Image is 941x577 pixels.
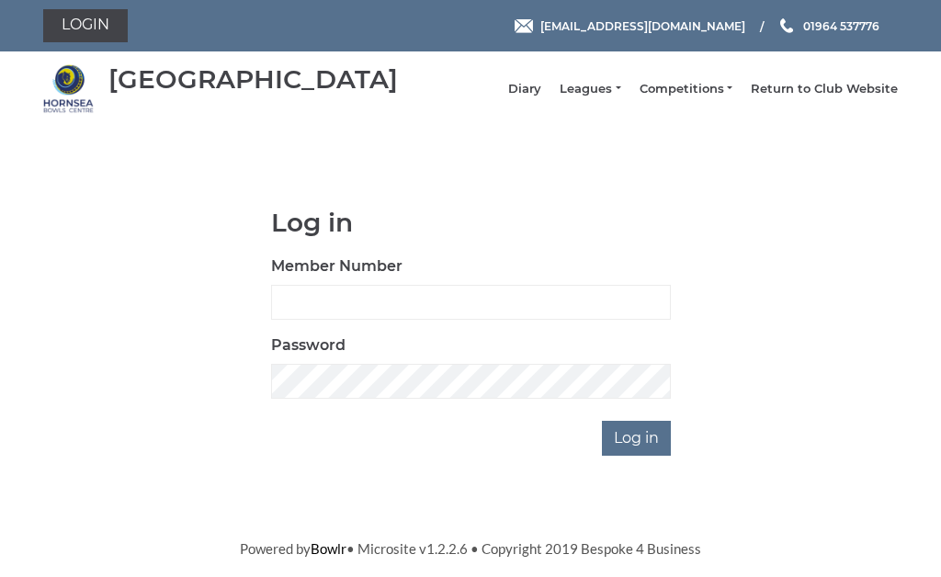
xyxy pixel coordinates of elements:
input: Log in [602,421,671,456]
img: Hornsea Bowls Centre [43,63,94,114]
span: 01964 537776 [803,18,879,32]
h1: Log in [271,209,671,237]
label: Member Number [271,255,402,277]
a: Competitions [640,81,732,97]
a: Phone us 01964 537776 [777,17,879,35]
a: Leagues [560,81,620,97]
a: Bowlr [311,540,346,557]
span: [EMAIL_ADDRESS][DOMAIN_NAME] [540,18,745,32]
a: Diary [508,81,541,97]
a: Login [43,9,128,42]
span: Powered by • Microsite v1.2.2.6 • Copyright 2019 Bespoke 4 Business [240,540,701,557]
img: Email [515,19,533,33]
label: Password [271,334,346,356]
img: Phone us [780,18,793,33]
div: [GEOGRAPHIC_DATA] [108,65,398,94]
a: Return to Club Website [751,81,898,97]
a: Email [EMAIL_ADDRESS][DOMAIN_NAME] [515,17,745,35]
